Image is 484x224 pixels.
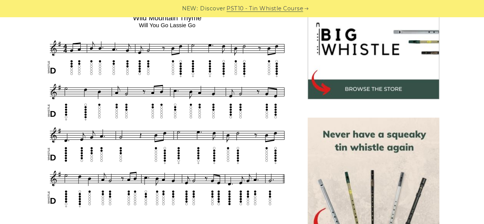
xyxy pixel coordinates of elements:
span: Discover [200,4,225,13]
a: PST10 - Tin Whistle Course [227,4,303,13]
span: NEW: [182,4,198,13]
img: Wild Mountain Thyme Tin Whistle Tab & Sheet Music [45,11,289,209]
